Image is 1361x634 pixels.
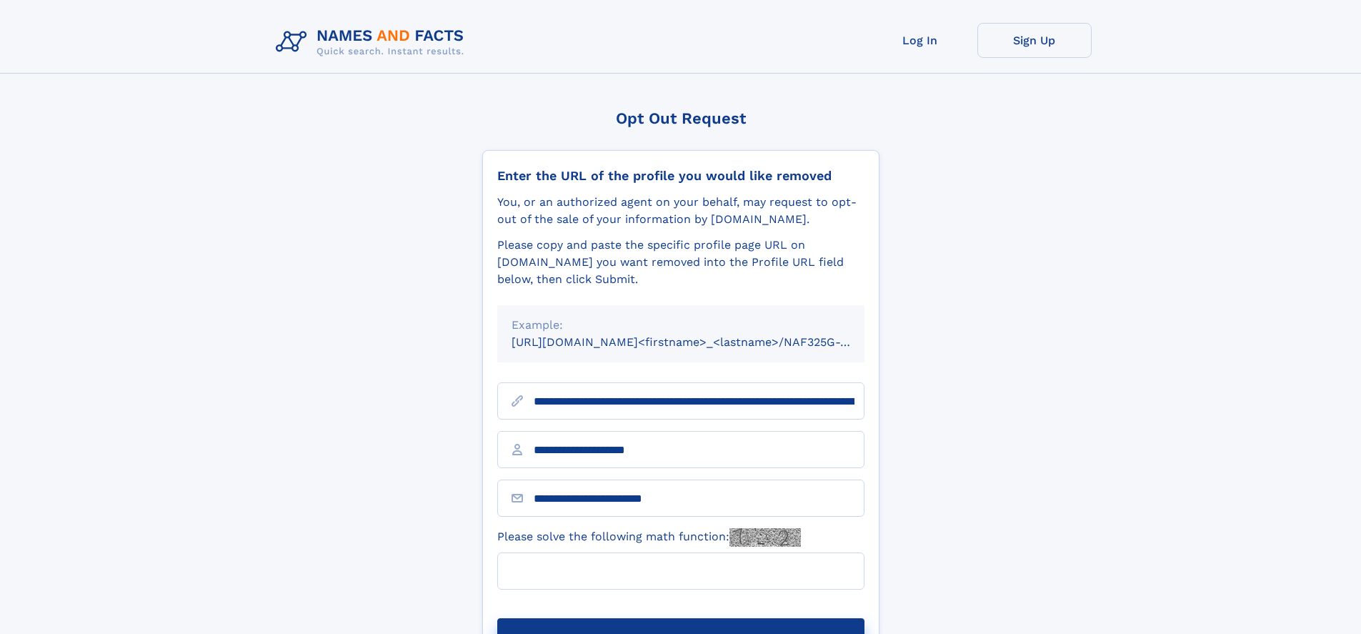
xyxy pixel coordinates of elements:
div: Enter the URL of the profile you would like removed [497,168,864,184]
div: You, or an authorized agent on your behalf, may request to opt-out of the sale of your informatio... [497,194,864,228]
div: Example: [512,317,850,334]
label: Please solve the following math function: [497,528,801,547]
a: Sign Up [977,23,1092,58]
a: Log In [863,23,977,58]
small: [URL][DOMAIN_NAME]<firstname>_<lastname>/NAF325G-xxxxxxxx [512,335,892,349]
div: Please copy and paste the specific profile page URL on [DOMAIN_NAME] you want removed into the Pr... [497,237,864,288]
div: Opt Out Request [482,109,879,127]
img: Logo Names and Facts [270,23,476,61]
